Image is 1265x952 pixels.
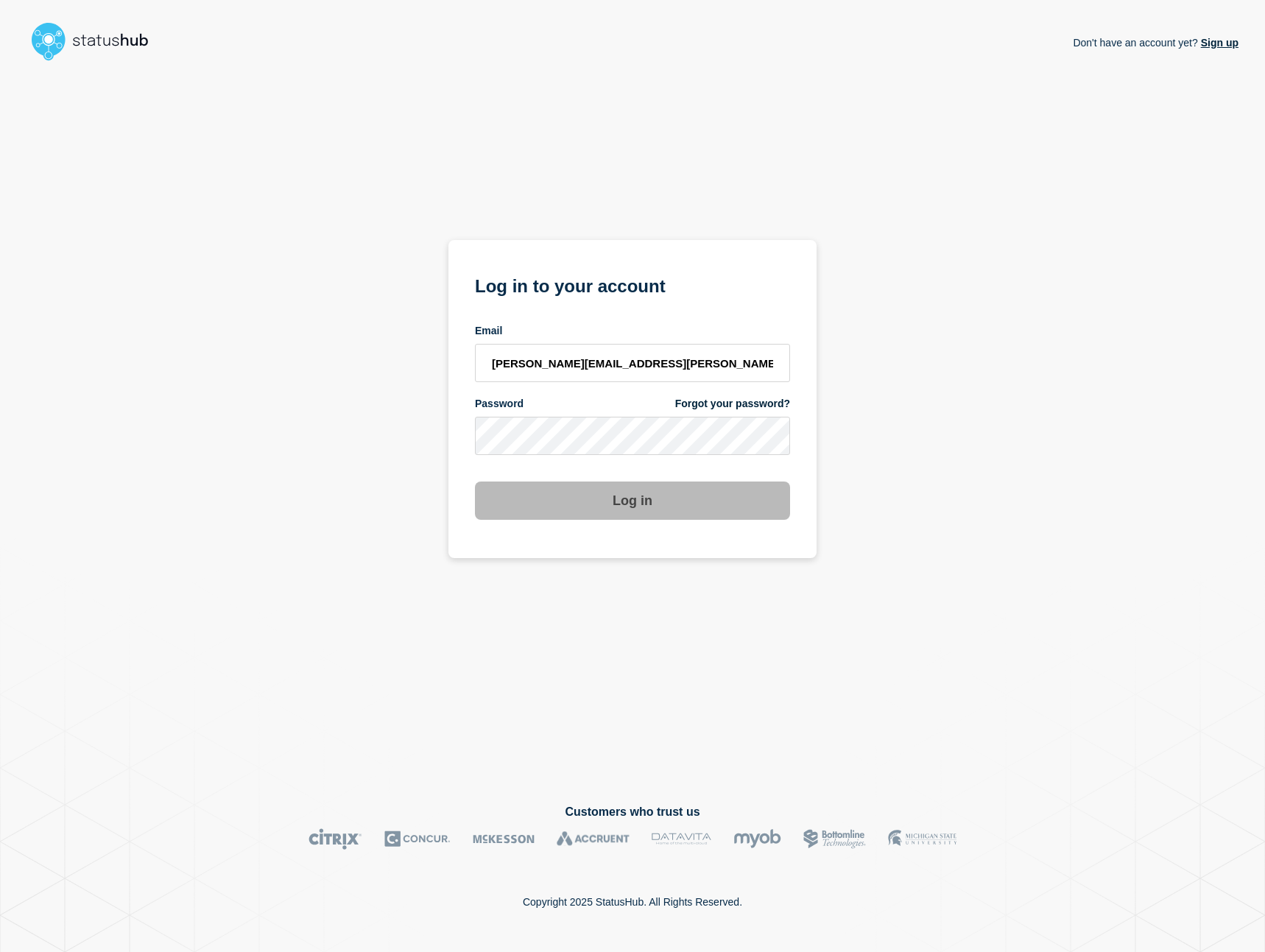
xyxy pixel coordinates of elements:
[27,805,1238,819] h2: Customers who trust us
[473,828,535,850] img: McKesson logo
[475,324,502,338] span: Email
[888,828,956,850] img: MSU logo
[803,828,866,850] img: Bottomline logo
[733,828,781,850] img: myob logo
[27,18,166,65] img: StatusHub logo
[1198,37,1238,49] a: Sign up
[475,271,790,298] h1: Log in to your account
[384,828,451,850] img: Concur logo
[523,896,742,908] p: Copyright 2025 StatusHub. All Rights Reserved.
[1073,25,1238,60] p: Don't have an account yet?
[475,344,790,382] input: email input
[475,417,790,455] input: password input
[475,482,790,520] button: Log in
[557,828,630,850] img: Accruent logo
[652,828,711,850] img: DataVita logo
[475,397,524,411] span: Password
[675,397,790,411] a: Forgot your password?
[309,828,362,850] img: Citrix logo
